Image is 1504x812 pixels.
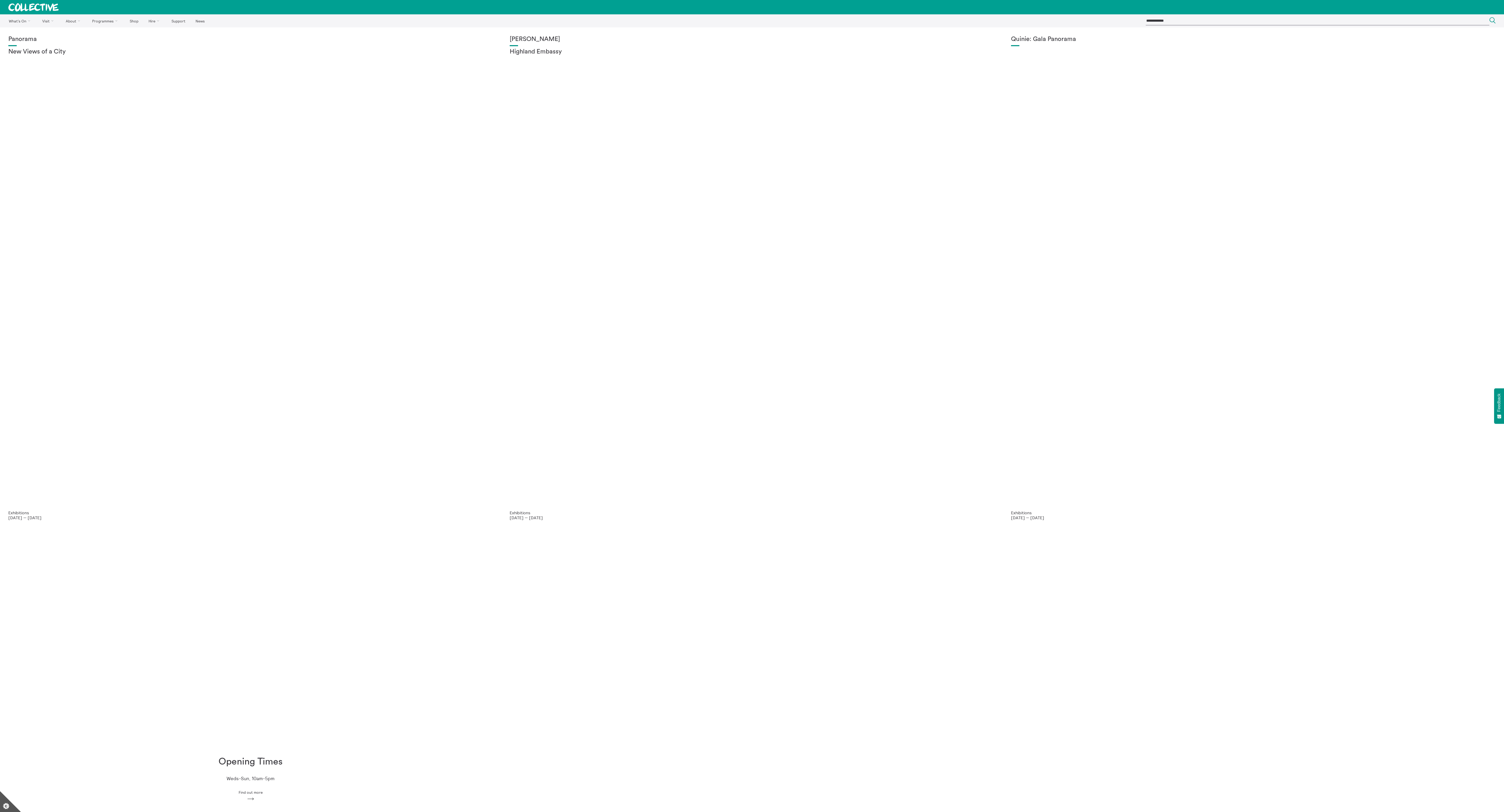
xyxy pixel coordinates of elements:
a: What's On [4,14,37,27]
p: [DATE] — [DATE] [1011,515,1496,520]
h2: Highland Embassy [510,48,994,56]
a: Shop [125,14,143,27]
p: Exhibitions [510,510,994,515]
p: Exhibitions [1011,510,1496,515]
h1: Quinie: Gala Panorama [1011,36,1496,43]
p: [DATE] — [DATE] [8,515,493,520]
a: News [191,14,209,27]
span: Find out more [239,790,263,795]
p: Weds-Sun, 10am-5pm [227,776,274,781]
button: Feedback - Show survey [1494,388,1504,424]
a: Hire [144,14,166,27]
a: Programmes [88,14,124,27]
a: Solar wheels 17 [PERSON_NAME] Highland Embassy Exhibitions [DATE] — [DATE] [501,27,1003,528]
p: [DATE] — [DATE] [510,515,994,520]
h1: [PERSON_NAME] [510,36,994,43]
a: About [61,14,87,27]
a: Josie Vallely Quinie: Gala Panorama Exhibitions [DATE] — [DATE] [1003,27,1504,528]
h1: Panorama [8,36,493,43]
h2: New Views of a City [8,48,493,56]
h1: Opening Times [219,756,283,767]
span: Feedback [1497,393,1501,412]
p: Exhibitions [8,510,493,515]
a: Support [167,14,190,27]
a: Visit [38,14,60,27]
